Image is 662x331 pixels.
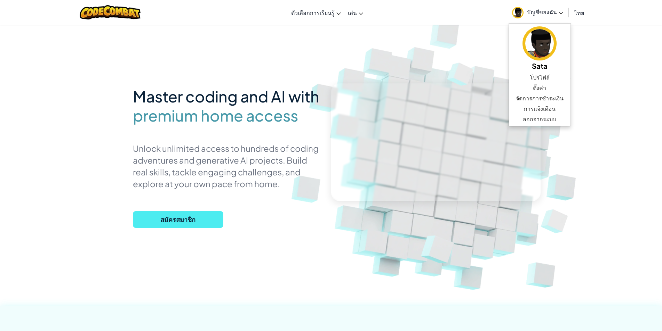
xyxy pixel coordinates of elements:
span: Master coding and AI with [133,86,319,106]
span: ตัวเลือกการเรียนรู้ [291,9,335,16]
h5: Sata [516,60,564,71]
a: ตั้งค่า [509,83,571,93]
a: จัดการการชำระเงิน [509,93,571,104]
span: การแจ้งเตือน [524,105,556,113]
a: การแจ้งเตือน [509,104,571,114]
p: Unlock unlimited access to hundreds of coding adventures and generative AI projects. Build real s... [133,142,321,190]
a: ตัวเลือกการเรียนรู้ [288,3,344,22]
img: CodeCombat logo [80,5,141,19]
span: ไทย [574,9,584,16]
a: โปรไฟล์ [509,72,571,83]
img: Overlap cubes [408,216,471,278]
a: Sata [509,25,571,72]
a: เล่น [344,3,367,22]
img: avatar [512,7,524,18]
img: avatar [523,26,557,60]
img: Overlap cubes [437,51,486,96]
button: สมัครสมาชิก [133,211,223,228]
img: Overlap cubes [530,198,581,244]
span: บัญชีของฉัน [527,8,563,16]
a: ไทย [571,3,588,22]
a: ออกจากระบบ [509,114,571,124]
span: premium home access [133,106,298,125]
span: เล่น [348,9,357,16]
a: บัญชีของฉัน [509,1,567,23]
